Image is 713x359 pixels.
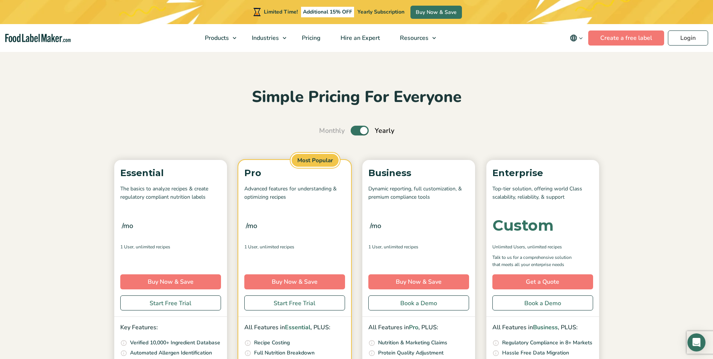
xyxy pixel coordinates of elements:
[368,295,469,310] a: Book a Demo
[351,126,369,135] label: Toggle
[368,274,469,289] a: Buy Now & Save
[525,243,562,250] span: , Unlimited Recipes
[319,126,345,136] span: Monthly
[368,323,469,333] p: All Features in , PLUS:
[242,24,290,52] a: Industries
[502,339,592,347] p: Regulatory Compliance in 8+ Markets
[244,185,345,202] p: Advanced features for understanding & optimizing recipes
[120,185,221,202] p: The basics to analyze recipes & create regulatory compliant nutrition labels
[398,34,429,42] span: Resources
[492,254,579,268] p: Talk to us for a comprehensive solution that meets all your enterprise needs
[246,221,257,231] span: /mo
[122,221,133,231] span: /mo
[588,30,664,46] a: Create a free label
[254,349,315,357] p: Full Nutrition Breakdown
[390,24,440,52] a: Resources
[687,333,705,351] div: Open Intercom Messenger
[250,34,280,42] span: Industries
[668,30,708,46] a: Login
[357,8,404,15] span: Yearly Subscription
[133,243,170,250] span: , Unlimited Recipes
[111,87,603,108] h2: Simple Pricing For Everyone
[381,243,418,250] span: , Unlimited Recipes
[368,185,469,202] p: Dynamic reporting, full customization, & premium compliance tools
[291,153,340,168] span: Most Popular
[120,274,221,289] a: Buy Now & Save
[492,274,593,289] a: Get a Quote
[244,274,345,289] a: Buy Now & Save
[244,323,345,333] p: All Features in , PLUS:
[244,243,257,250] span: 1 User
[492,218,554,233] div: Custom
[368,243,381,250] span: 1 User
[492,323,593,333] p: All Features in , PLUS:
[244,166,345,180] p: Pro
[120,323,221,333] p: Key Features:
[368,166,469,180] p: Business
[338,34,381,42] span: Hire an Expert
[492,185,593,202] p: Top-tier solution, offering world Class scalability, reliability, & support
[254,339,290,347] p: Recipe Costing
[301,7,354,17] span: Additional 15% OFF
[502,349,569,357] p: Hassle Free Data Migration
[492,243,525,250] span: Unlimited Users
[378,339,447,347] p: Nutrition & Marketing Claims
[300,34,321,42] span: Pricing
[331,24,388,52] a: Hire an Expert
[130,349,212,357] p: Automated Allergen Identification
[244,295,345,310] a: Start Free Trial
[378,349,444,357] p: Protein Quality Adjustment
[492,166,593,180] p: Enterprise
[533,323,558,332] span: Business
[257,243,294,250] span: , Unlimited Recipes
[264,8,298,15] span: Limited Time!
[409,323,418,332] span: Pro
[370,221,381,231] span: /mo
[375,126,394,136] span: Yearly
[120,295,221,310] a: Start Free Trial
[203,34,230,42] span: Products
[410,6,462,19] a: Buy Now & Save
[130,339,220,347] p: Verified 10,000+ Ingredient Database
[285,323,310,332] span: Essential
[120,243,133,250] span: 1 User
[120,166,221,180] p: Essential
[292,24,329,52] a: Pricing
[195,24,240,52] a: Products
[492,295,593,310] a: Book a Demo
